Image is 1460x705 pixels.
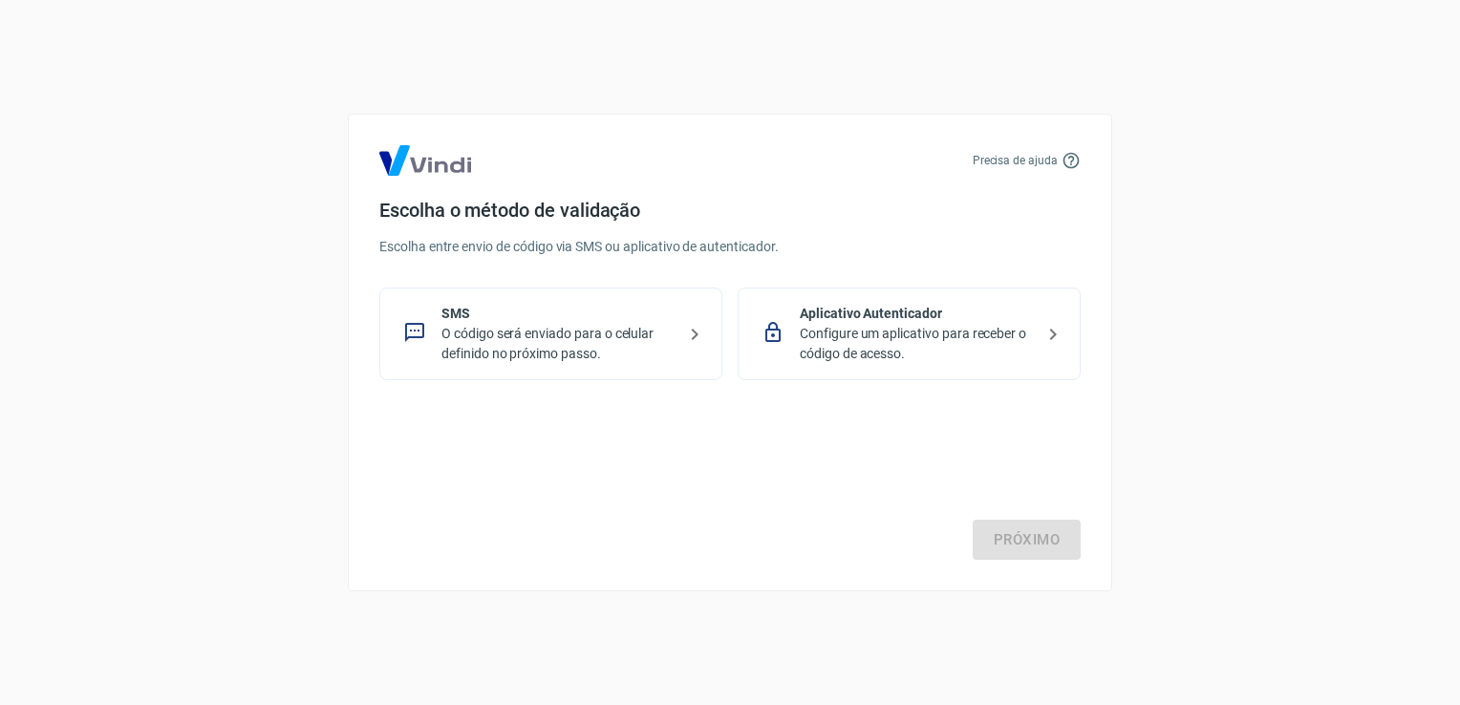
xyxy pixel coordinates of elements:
div: Aplicativo AutenticadorConfigure um aplicativo para receber o código de acesso. [738,288,1081,380]
p: Configure um aplicativo para receber o código de acesso. [800,324,1034,364]
p: Escolha entre envio de código via SMS ou aplicativo de autenticador. [379,237,1081,257]
h4: Escolha o método de validação [379,199,1081,222]
p: SMS [441,304,676,324]
p: Aplicativo Autenticador [800,304,1034,324]
p: Precisa de ajuda [973,152,1058,169]
div: SMSO código será enviado para o celular definido no próximo passo. [379,288,722,380]
img: Logo Vind [379,145,471,176]
p: O código será enviado para o celular definido no próximo passo. [441,324,676,364]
